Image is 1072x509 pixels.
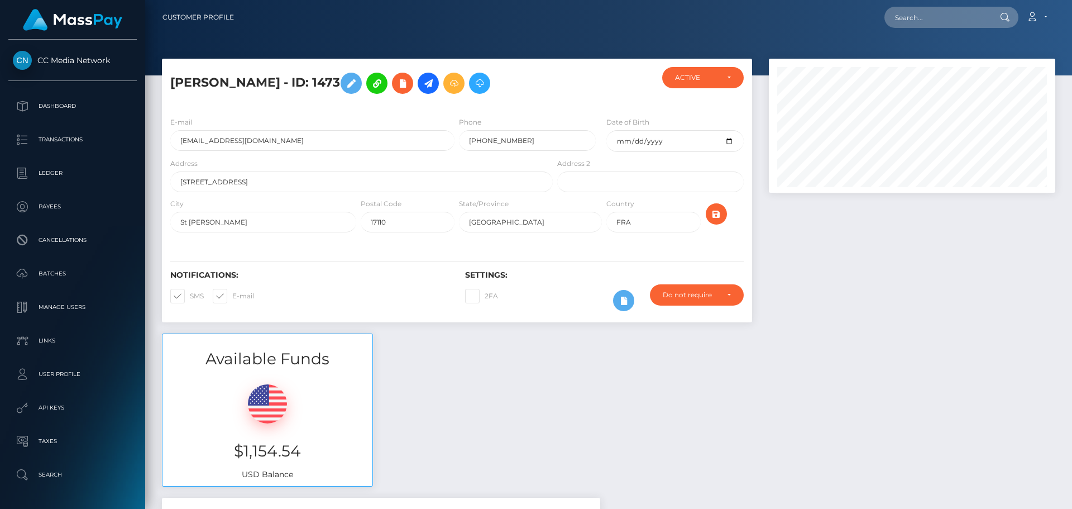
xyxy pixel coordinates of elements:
[170,270,448,280] h6: Notifications:
[13,198,132,215] p: Payees
[459,199,509,209] label: State/Province
[23,9,122,31] img: MassPay Logo
[170,117,192,127] label: E-mail
[248,384,287,424] img: USD.png
[13,366,132,383] p: User Profile
[8,394,137,422] a: API Keys
[8,159,137,187] a: Ledger
[13,433,132,450] p: Taxes
[13,232,132,249] p: Cancellations
[8,427,137,455] a: Taxes
[465,270,743,280] h6: Settings:
[8,327,137,355] a: Links
[162,370,372,486] div: USD Balance
[8,461,137,489] a: Search
[662,67,744,88] button: ACTIVE
[13,299,132,316] p: Manage Users
[884,7,989,28] input: Search...
[162,6,234,29] a: Customer Profile
[13,51,32,70] img: CC Media Network
[557,159,590,169] label: Address 2
[650,284,744,306] button: Do not require
[170,199,184,209] label: City
[13,399,132,416] p: API Keys
[13,98,132,115] p: Dashboard
[170,67,547,99] h5: [PERSON_NAME] - ID: 1473
[8,92,137,120] a: Dashboard
[13,265,132,282] p: Batches
[606,199,634,209] label: Country
[8,126,137,154] a: Transactions
[13,467,132,483] p: Search
[663,291,718,299] div: Do not require
[361,199,401,209] label: Postal Code
[606,117,649,127] label: Date of Birth
[13,131,132,148] p: Transactions
[465,289,498,303] label: 2FA
[13,332,132,349] p: Links
[8,260,137,288] a: Batches
[170,159,198,169] label: Address
[8,293,137,321] a: Manage Users
[8,55,137,65] span: CC Media Network
[171,440,364,462] h3: $1,154.54
[213,289,254,303] label: E-mail
[8,226,137,254] a: Cancellations
[459,117,481,127] label: Phone
[8,193,137,221] a: Payees
[162,348,372,370] h3: Available Funds
[675,73,718,82] div: ACTIVE
[170,289,204,303] label: SMS
[13,165,132,182] p: Ledger
[418,73,439,94] a: Initiate Payout
[8,360,137,388] a: User Profile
